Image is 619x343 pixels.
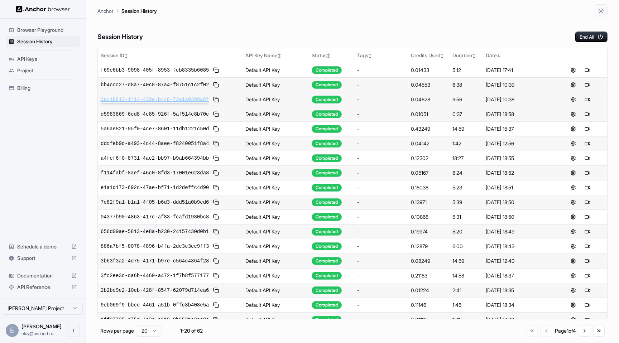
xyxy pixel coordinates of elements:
div: 0.12302 [411,155,447,162]
div: [DATE] 15:37 [486,125,550,132]
td: Default API Key [243,107,309,121]
div: [DATE] 18:26 [486,316,550,323]
div: [DATE] 18:50 [486,199,550,206]
span: ddcfeb9d-a493-4c44-8aee-f8240051f8a4 [101,140,209,147]
span: Project [17,67,77,74]
div: - [357,67,405,74]
span: 9cb069f9-bbce-4461-a51b-0ffc8b408e5a [101,301,209,309]
span: ↓ [497,53,500,58]
div: 0.01224 [411,287,447,294]
div: [DATE] 18:49 [486,228,550,235]
p: Rows per page [100,327,134,334]
div: - [357,213,405,221]
div: [DATE] 10:39 [486,81,550,88]
div: 0.01433 [411,67,447,74]
div: 9:56 [452,96,480,103]
span: d5983869-6ed8-4e85-926f-5af514c8b70c [101,111,209,118]
td: Default API Key [243,92,309,107]
span: Support [17,255,68,262]
div: 0.01113 [411,316,447,323]
div: [DATE] 10:38 [486,96,550,103]
div: Session History [6,36,80,47]
td: Default API Key [243,165,309,180]
div: Completed [312,184,342,192]
div: API Reference [6,281,80,293]
div: [DATE] 18:52 [486,169,550,177]
div: [DATE] 18:43 [486,243,550,250]
div: Support [6,252,80,264]
div: API Key Name [245,52,306,59]
div: API Keys [6,53,80,65]
span: 3ac1b812-1f14-439e-b448-72e1a0309a8f [101,96,209,103]
div: [DATE] 18:58 [486,111,550,118]
td: Default API Key [243,224,309,239]
span: a4fef6f0-8731-4ae2-bb97-b9ab664394bb [101,155,209,162]
td: Default API Key [243,195,309,209]
span: API Reference [17,284,68,291]
div: 5:39 [452,199,480,206]
div: [DATE] 18:37 [486,272,550,279]
div: 14:58 [452,272,480,279]
div: 0.05167 [411,169,447,177]
div: - [357,96,405,103]
div: [DATE] 18:35 [486,287,550,294]
span: Session History [17,38,77,45]
td: Default API Key [243,239,309,253]
button: End All [575,32,608,42]
div: [DATE] 18:55 [486,155,550,162]
span: Elay Gelbart [21,323,62,329]
div: Completed [312,286,342,294]
span: f69e6bb3-9098-405f-8953-fcb8335b6085 [101,67,209,74]
div: 0.01051 [411,111,447,118]
div: - [357,316,405,323]
div: - [357,243,405,250]
div: [DATE] 18:34 [486,301,550,309]
div: 6:00 [452,243,480,250]
div: 0.43249 [411,125,447,132]
button: Open menu [67,324,80,337]
div: Page 1 of 4 [555,327,576,334]
div: 0.13971 [411,199,447,206]
div: Completed [312,96,342,103]
span: ↕ [368,53,372,58]
div: Session ID [101,52,240,59]
span: 7e82f9a1-b1a1-4f05-b6d3-ddd51a0b9cd6 [101,199,209,206]
div: Completed [312,272,342,280]
div: 14:59 [452,125,480,132]
div: - [357,287,405,294]
td: Default API Key [243,268,309,283]
div: 1:45 [452,301,480,309]
div: 6:38 [452,81,480,88]
span: f114fabf-8aef-46c0-8fd3-17001e623da8 [101,169,209,177]
img: Anchor Logo [16,6,70,13]
span: 3b63f3a2-4d75-4171-b97e-c564c4364f28 [101,257,209,265]
div: - [357,140,405,147]
div: [DATE] 17:41 [486,67,550,74]
div: 5:31 [452,213,480,221]
div: - [357,169,405,177]
div: 8:24 [452,169,480,177]
div: Completed [312,66,342,74]
div: Completed [312,316,342,324]
div: 0.04553 [411,81,447,88]
div: Schedule a demo [6,241,80,252]
div: Completed [312,110,342,118]
div: 0.12879 [411,243,447,250]
div: Status [312,52,351,59]
span: 3fc2ee3c-da6b-4460-a472-1f7b8f577177 [101,272,209,279]
div: Completed [312,257,342,265]
span: Browser Playground [17,26,77,34]
td: Default API Key [243,151,309,165]
div: Date [486,52,550,59]
div: 18:27 [452,155,480,162]
div: Completed [312,228,342,236]
div: 0.04828 [411,96,447,103]
td: Default API Key [243,253,309,268]
span: 2b2bc9e2-10eb-428f-8547-62079d714ea6 [101,287,209,294]
div: - [357,155,405,162]
span: 5a6ae821-05f0-4ce7-8601-11db1221c50d [101,125,209,132]
div: 0.18038 [411,184,447,191]
div: - [357,81,405,88]
div: - [357,199,405,206]
td: Default API Key [243,136,309,151]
